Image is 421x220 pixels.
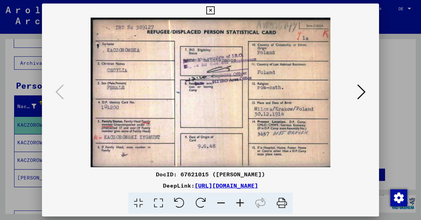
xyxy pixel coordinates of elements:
[42,170,379,178] div: DocID: 67621015 ([PERSON_NAME])
[390,189,407,206] img: Zmienić zgodę
[42,181,379,190] div: DeepLink:
[390,189,407,206] div: Zmienić zgodę
[66,18,355,167] img: 001.jpg
[195,182,258,189] a: [URL][DOMAIN_NAME]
